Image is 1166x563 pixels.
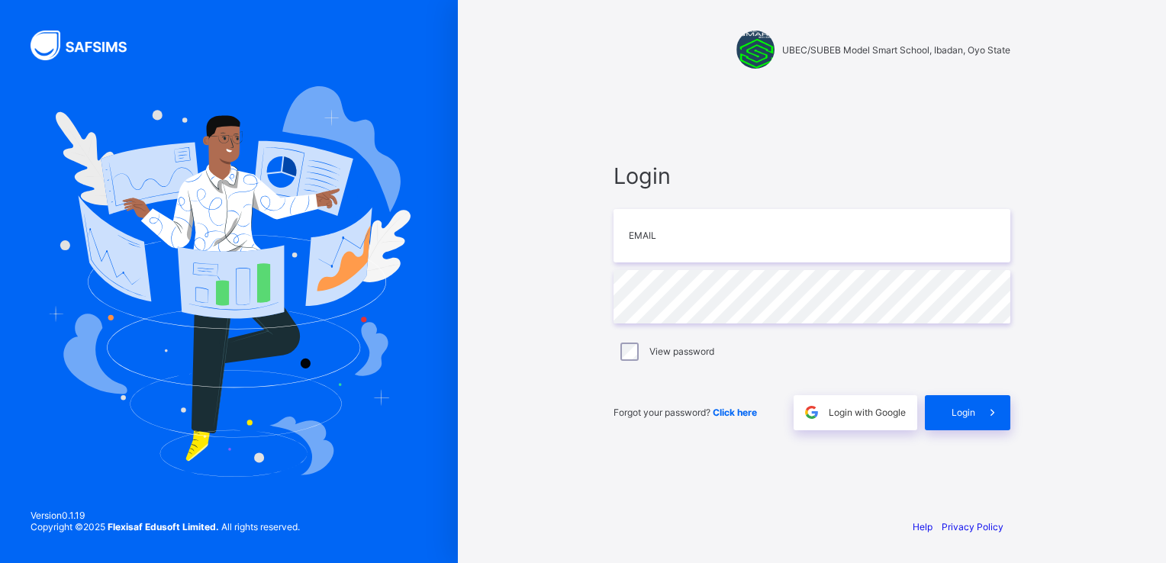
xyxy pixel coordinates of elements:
span: Version 0.1.19 [31,510,300,521]
span: Forgot your password? [614,407,757,418]
label: View password [649,346,714,357]
strong: Flexisaf Edusoft Limited. [108,521,219,532]
span: UBEC/SUBEB Model Smart School, Ibadan, Oyo State [782,44,1010,56]
span: Login [614,162,1010,189]
img: google.396cfc9801f0270233282035f929180a.svg [803,404,820,421]
a: Click here [713,407,757,418]
span: Copyright © 2025 All rights reserved. [31,521,300,532]
img: Hero Image [47,86,411,477]
span: Login with Google [829,407,906,418]
span: Login [952,407,975,418]
a: Privacy Policy [942,521,1003,532]
img: SAFSIMS Logo [31,31,145,60]
a: Help [913,521,932,532]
